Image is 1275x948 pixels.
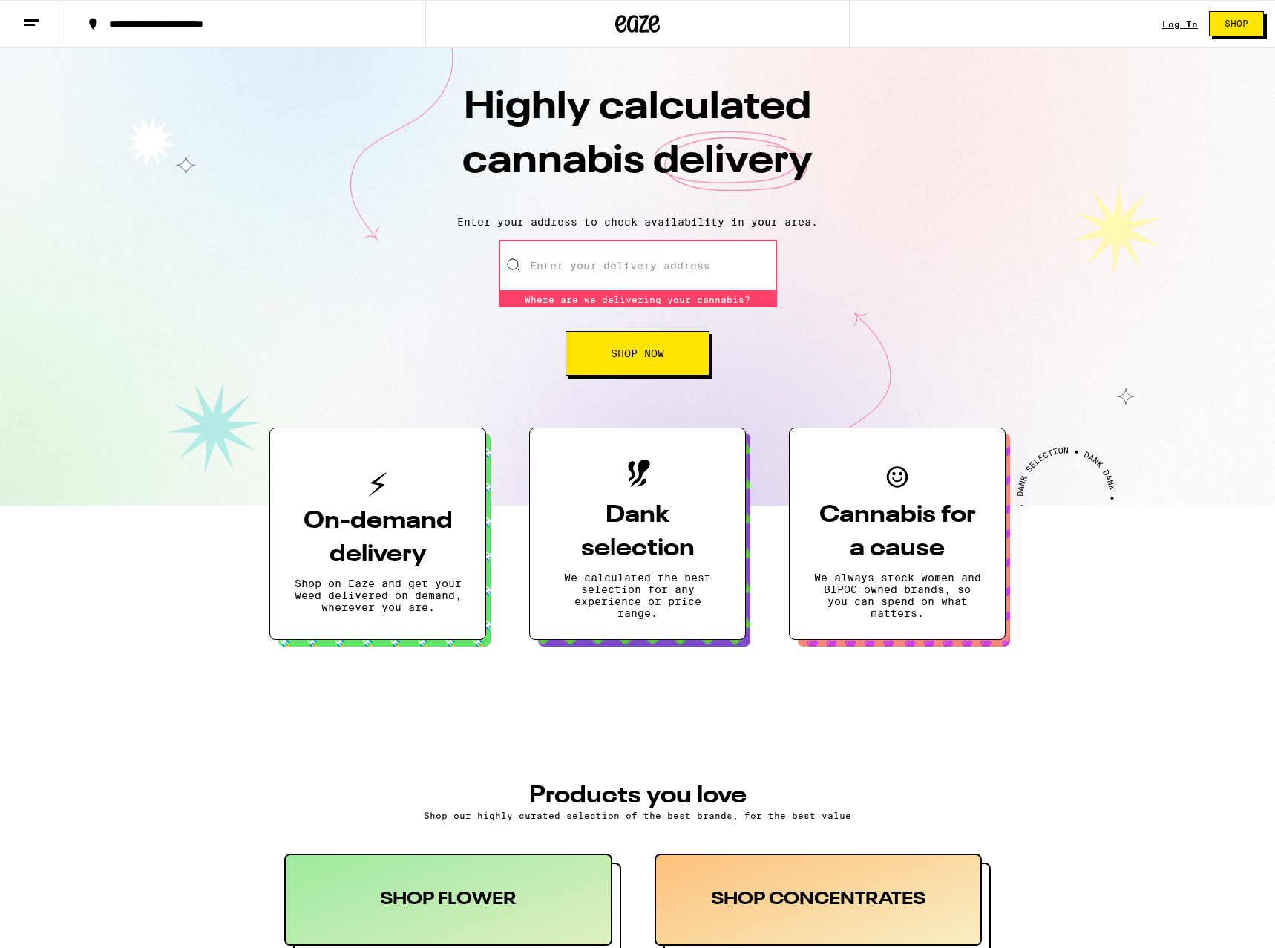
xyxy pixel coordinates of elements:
[611,348,664,359] span: Shop Now
[1162,19,1198,29] a: Log In
[284,784,991,808] h3: PRODUCTS YOU LOVE
[15,216,1260,228] p: Enter your address to check availability in your area.
[813,499,981,566] h3: Cannabis for a cause
[269,428,486,640] button: On-demand deliveryShop on Eaze and get your weed delivered on demand, wherever you are.
[813,572,981,619] p: We always stock women and BIPOC owned brands, so you can spend on what matters.
[294,578,462,613] p: Shop on Eaze and get your weed delivered on demand, wherever you are.
[284,811,991,820] p: Shop our highly curated selection of the best brands, for the best value
[566,331,709,376] button: Shop Now
[378,81,897,204] h1: Highly calculated cannabis delivery
[655,854,983,946] div: SHOP CONCENTRATES
[499,240,777,292] input: Enter your delivery address
[529,428,746,640] button: Dank selectionWe calculated the best selection for any experience or price range.
[1209,11,1264,36] button: Shop
[554,572,721,619] p: We calculated the best selection for any experience or price range.
[294,505,462,572] h3: On-demand delivery
[1198,11,1275,36] a: Shop
[499,292,777,307] div: Where are we delivering your cannabis?
[554,499,721,566] h3: Dank selection
[1225,19,1248,28] span: Shop
[284,854,612,946] div: SHOP FLOWER
[789,428,1006,640] button: Cannabis for a causeWe always stock women and BIPOC owned brands, so you can spend on what matters.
